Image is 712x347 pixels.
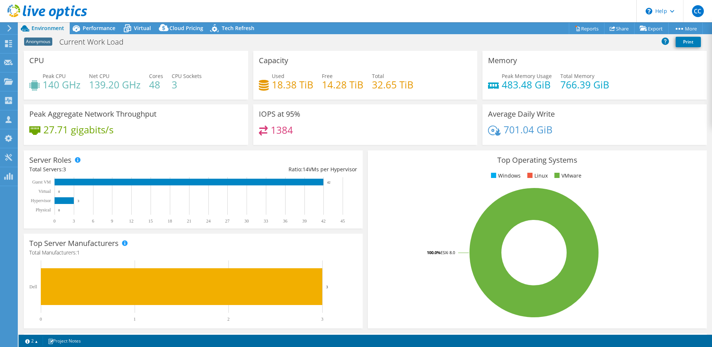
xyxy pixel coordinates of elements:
text: 45 [340,218,345,224]
div: Ratio: VMs per Hypervisor [193,165,357,173]
text: 36 [283,218,287,224]
li: Windows [489,172,521,180]
text: 3 [73,218,75,224]
h4: 483.48 GiB [502,81,552,89]
h3: Server Roles [29,156,72,164]
a: Reports [569,23,604,34]
text: Physical [36,207,51,213]
text: 6 [92,218,94,224]
h4: 140 GHz [43,81,80,89]
text: 3 [78,199,79,203]
li: Linux [525,172,548,180]
h3: Top Operating Systems [373,156,701,164]
text: Hypervisor [31,198,51,203]
span: Peak Memory Usage [502,72,552,80]
tspan: ESXi 8.0 [441,250,455,255]
text: 15 [148,218,153,224]
text: 3 [321,317,323,322]
span: CPU Sockets [172,72,202,80]
h4: 18.38 TiB [272,81,313,89]
h3: Memory [488,56,517,65]
span: 1 [77,249,80,256]
span: Anonymous [24,38,52,46]
a: Project Notes [43,336,86,346]
span: Environment [32,25,64,32]
a: 2 [20,336,43,346]
span: Virtual [134,25,151,32]
text: 2 [227,317,230,322]
text: Dell [29,284,37,289]
span: 14 [303,166,309,173]
a: Export [634,23,669,34]
span: Net CPU [89,72,109,80]
h3: Capacity [259,56,288,65]
a: Print [676,37,701,47]
text: 18 [168,218,172,224]
text: 0 [58,190,60,194]
h3: CPU [29,56,44,65]
span: Peak CPU [43,72,66,80]
text: 0 [53,218,56,224]
h4: 32.65 TiB [372,81,413,89]
text: 42 [321,218,326,224]
h3: Average Daily Write [488,110,555,118]
span: Free [322,72,333,80]
text: 1 [133,317,136,322]
span: Performance [83,25,115,32]
text: 24 [206,218,211,224]
a: More [668,23,703,34]
h3: Top Server Manufacturers [29,239,119,247]
h4: 766.39 GiB [560,81,609,89]
span: 3 [63,166,66,173]
h4: 1384 [271,126,293,134]
text: 39 [302,218,307,224]
h4: 701.04 GiB [504,126,553,134]
div: Total Servers: [29,165,193,173]
h4: 14.28 TiB [322,81,363,89]
span: Tech Refresh [222,25,254,32]
text: 21 [187,218,191,224]
text: 30 [244,218,249,224]
span: Cores [149,72,163,80]
text: 0 [40,317,42,322]
text: 9 [111,218,113,224]
h4: 3 [172,81,202,89]
h3: IOPS at 95% [259,110,300,118]
text: 42 [327,181,330,184]
h4: 139.20 GHz [89,81,141,89]
h1: Current Work Load [56,38,135,46]
h4: 27.71 gigabits/s [43,126,113,134]
text: 12 [129,218,133,224]
text: 27 [225,218,230,224]
text: 0 [58,208,60,212]
a: Share [604,23,634,34]
li: VMware [553,172,581,180]
text: 33 [264,218,268,224]
h4: Total Manufacturers: [29,249,357,257]
span: Used [272,72,284,80]
text: Virtual [39,189,51,194]
span: Total Memory [560,72,594,80]
text: 3 [326,285,328,289]
span: Cloud Pricing [169,25,203,32]
tspan: 100.0% [427,250,441,255]
text: Guest VM [32,179,51,185]
svg: \n [646,8,652,14]
span: CC [692,5,704,17]
h4: 48 [149,81,163,89]
span: Total [372,72,384,80]
h3: Peak Aggregate Network Throughput [29,110,156,118]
